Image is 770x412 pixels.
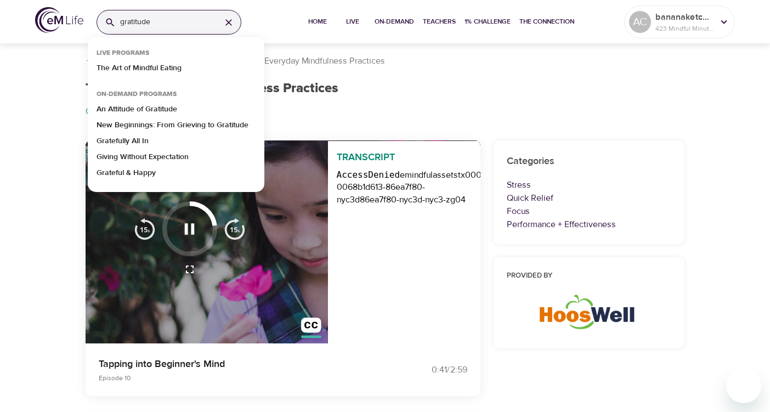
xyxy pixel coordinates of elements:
[655,24,714,33] p: 423 Mindful Minutes
[88,90,185,104] div: On-Demand Programs
[99,357,372,371] p: Tapping into Beginner's Mind
[35,7,83,33] img: logo
[97,136,149,151] p: Gratefully All In
[227,55,385,67] p: Ten Short Everyday Mindfulness Practices
[726,368,761,403] iframe: Button to launch messaging window
[88,49,158,63] div: Live Programs
[97,151,189,167] p: Giving Without Expectation
[385,364,467,376] div: 0:41 / 2:59
[328,141,482,165] p: Transcript
[507,205,671,218] p: Focus
[304,16,331,27] span: Home
[86,105,684,118] nav: breadcrumb
[507,178,671,191] p: Stress
[97,104,177,120] p: An Attitude of Gratitude
[337,170,400,180] code: AccessDenied
[519,16,574,27] span: The Connection
[537,290,641,331] img: HoosWell-Logo-2.19%20500X200%20px.png
[337,170,569,206] requestid: tx00000aa7de1bdb2e9f558-0068b1d613-86ea7f80-nyc3d
[224,218,246,240] img: 15s_next.svg
[97,120,248,136] p: New Beginnings: From Grieving to Gratitude
[339,16,366,27] span: Live
[507,154,671,170] h6: Categories
[360,194,466,205] hostid: 86ea7f80-nyc3d-nyc3-zg04
[507,191,671,205] p: Quick Relief
[99,373,372,383] p: Episode 10
[134,218,156,240] img: 15s_prev.svg
[97,167,156,183] p: Grateful & Happy
[86,105,166,118] p: On-Demand Program
[655,10,714,24] p: bananaketchup
[86,54,684,67] nav: breadcrumb
[507,218,671,231] p: Performance + Effectiveness
[86,81,338,97] h1: Ten Short Everyday Mindfulness Practices
[507,270,671,282] h6: Provided by
[629,11,651,33] div: AC
[295,311,328,345] button: Transcript/Closed Captions (c)
[465,16,511,27] span: 1% Challenge
[120,10,212,34] input: Find programs, teachers, etc...
[375,16,414,27] span: On-Demand
[97,63,182,78] p: The Art of Mindful Eating
[423,16,456,27] span: Teachers
[301,318,321,338] img: close_caption.svg
[400,170,458,180] bucketname: emindfulassets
